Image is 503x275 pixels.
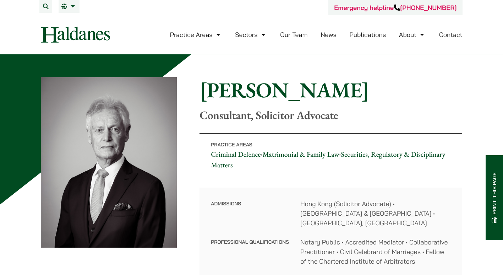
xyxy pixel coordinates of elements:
[300,237,451,266] dd: Notary Public • Accredited Mediator • Collaborative Practitioner • Civil Celebrant of Marriages •...
[334,4,456,12] a: Emergency helpline[PHONE_NUMBER]
[170,31,222,39] a: Practice Areas
[211,199,289,237] dt: Admissions
[399,31,426,39] a: About
[321,31,337,39] a: News
[41,27,110,43] img: Logo of Haldanes
[263,150,339,159] a: Matrimonial & Family Law
[199,133,462,176] p: • •
[280,31,307,39] a: Our Team
[300,199,451,228] dd: Hong Kong (Solicitor Advocate) • [GEOGRAPHIC_DATA] & [GEOGRAPHIC_DATA] • [GEOGRAPHIC_DATA], [GEOG...
[235,31,267,39] a: Sectors
[199,108,462,122] p: Consultant, Solicitor Advocate
[439,31,463,39] a: Contact
[211,141,252,148] span: Practice Areas
[350,31,386,39] a: Publications
[61,4,77,9] a: EN
[211,150,261,159] a: Criminal Defence
[199,77,462,103] h1: [PERSON_NAME]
